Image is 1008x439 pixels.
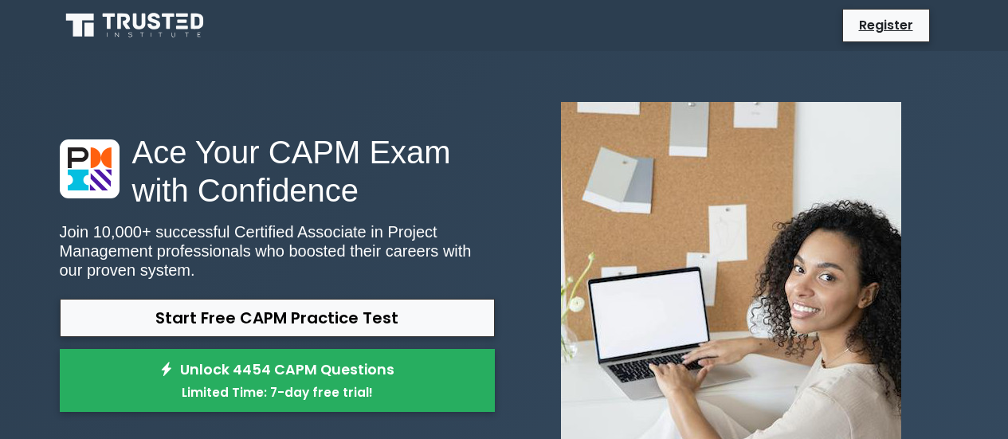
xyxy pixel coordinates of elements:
h1: Ace Your CAPM Exam with Confidence [60,133,495,210]
small: Limited Time: 7-day free trial! [80,383,475,402]
a: Start Free CAPM Practice Test [60,299,495,337]
a: Register [849,13,923,37]
p: Join 10,000+ successful Certified Associate in Project Management professionals who boosted their... [60,222,495,280]
a: Unlock 4454 CAPM QuestionsLimited Time: 7-day free trial! [60,349,495,413]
